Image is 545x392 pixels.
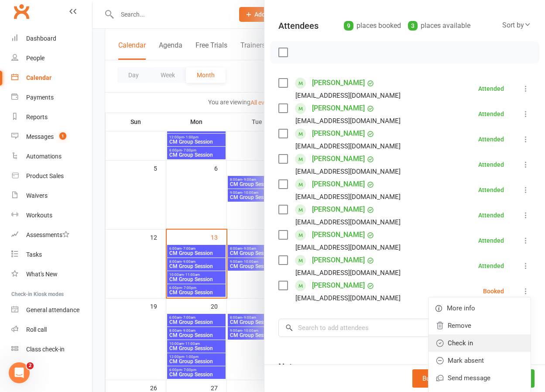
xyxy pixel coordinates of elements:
div: [EMAIL_ADDRESS][DOMAIN_NAME] [295,115,401,127]
div: [EMAIL_ADDRESS][DOMAIN_NAME] [295,141,401,152]
a: Class kiosk mode [11,340,92,359]
div: Payments [26,94,54,101]
iframe: Intercom live chat [9,362,30,383]
a: Tasks [11,245,92,265]
a: General attendance kiosk mode [11,300,92,320]
div: places available [408,20,470,32]
a: Dashboard [11,29,92,48]
a: Workouts [11,206,92,225]
div: [EMAIL_ADDRESS][DOMAIN_NAME] [295,191,401,203]
span: More info [447,303,475,313]
div: Assessments [26,231,69,238]
a: Product Sales [11,166,92,186]
div: Attended [478,187,504,193]
div: Attended [478,237,504,244]
a: People [11,48,92,68]
a: [PERSON_NAME] [312,279,365,292]
a: [PERSON_NAME] [312,203,365,217]
div: Attended [478,111,504,117]
a: [PERSON_NAME] [312,152,365,166]
div: Dashboard [26,35,56,42]
div: Attendees [278,20,319,32]
a: Assessments [11,225,92,245]
div: People [26,55,45,62]
div: Automations [26,153,62,160]
div: places booked [344,20,401,32]
input: Search to add attendees [278,319,531,337]
div: [EMAIL_ADDRESS][DOMAIN_NAME] [295,217,401,228]
a: Remove [428,317,531,334]
a: Mark absent [428,352,531,369]
a: Clubworx [10,0,32,22]
div: Reports [26,113,48,120]
div: General attendance [26,306,79,313]
a: [PERSON_NAME] [312,177,365,191]
a: Messages 1 [11,127,92,147]
div: 3 [408,21,418,31]
div: Roll call [26,326,47,333]
a: [PERSON_NAME] [312,253,365,267]
a: What's New [11,265,92,284]
div: [EMAIL_ADDRESS][DOMAIN_NAME] [295,292,401,304]
div: Class check-in [26,346,65,353]
span: 1 [59,132,66,140]
div: Messages [26,133,54,140]
button: Bulk add attendees [412,369,488,388]
a: Automations [11,147,92,166]
div: Attended [478,86,504,92]
div: Calendar [26,74,51,81]
div: Product Sales [26,172,64,179]
a: [PERSON_NAME] [312,127,365,141]
a: [PERSON_NAME] [312,76,365,90]
a: Check in [428,334,531,352]
a: Roll call [11,320,92,340]
a: Send message [428,369,531,387]
div: Workouts [26,212,52,219]
div: Booked [483,288,504,294]
div: Attended [478,212,504,218]
div: [EMAIL_ADDRESS][DOMAIN_NAME] [295,166,401,177]
a: Calendar [11,68,92,88]
div: Attended [478,136,504,142]
div: Sort by [502,20,531,31]
a: Waivers [11,186,92,206]
div: [EMAIL_ADDRESS][DOMAIN_NAME] [295,242,401,253]
div: Tasks [26,251,42,258]
div: Attended [478,162,504,168]
a: More info [428,299,531,317]
div: 9 [344,21,353,31]
a: Payments [11,88,92,107]
div: [EMAIL_ADDRESS][DOMAIN_NAME] [295,267,401,279]
div: Waivers [26,192,48,199]
div: Notes [278,361,302,373]
div: [EMAIL_ADDRESS][DOMAIN_NAME] [295,90,401,101]
div: Attended [478,263,504,269]
a: Reports [11,107,92,127]
a: [PERSON_NAME] [312,228,365,242]
a: [PERSON_NAME] [312,101,365,115]
span: 2 [27,362,34,369]
div: What's New [26,271,58,278]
